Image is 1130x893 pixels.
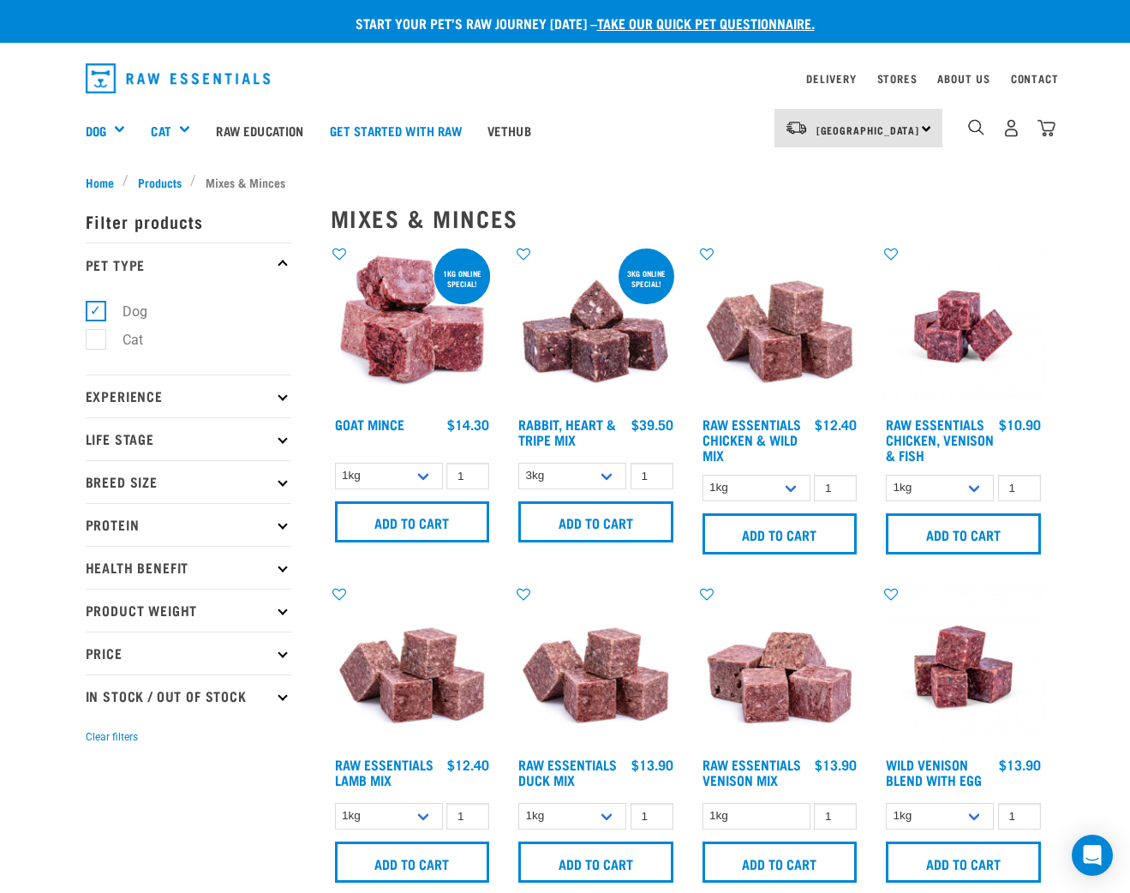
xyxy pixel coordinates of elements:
a: Goat Mince [335,420,404,428]
p: Filter products [86,200,291,243]
img: user.png [1002,119,1020,137]
p: Breed Size [86,460,291,503]
input: 1 [814,475,857,501]
input: Add to cart [335,501,490,542]
div: 1kg online special! [434,261,490,297]
a: About Us [937,75,989,81]
input: 1 [631,463,673,489]
img: home-icon@2x.png [1037,119,1055,137]
a: Get started with Raw [317,96,475,165]
div: $39.50 [631,417,673,432]
img: ?1041 RE Lamb Mix 01 [514,585,678,749]
p: Product Weight [86,589,291,632]
button: Clear filters [86,729,138,745]
input: Add to cart [703,513,858,554]
div: $13.90 [999,757,1041,772]
div: $14.30 [447,417,489,432]
a: Contact [1011,75,1059,81]
input: Add to cart [886,842,1041,883]
img: Raw Essentials Logo [86,63,271,93]
span: Products [138,173,182,191]
p: In Stock / Out Of Stock [86,674,291,717]
a: Rabbit, Heart & Tripe Mix [518,420,616,443]
input: 1 [814,803,857,830]
img: van-moving.png [785,120,808,135]
input: 1 [998,475,1041,501]
a: Delivery [806,75,856,81]
a: Raw Essentials Lamb Mix [335,760,433,783]
img: Venison Egg 1616 [882,585,1045,749]
a: Raw Essentials Chicken, Venison & Fish [886,420,994,458]
img: 1113 RE Venison Mix 01 [698,585,862,749]
input: 1 [631,803,673,830]
a: Products [129,173,190,191]
img: home-icon-1@2x.png [968,119,984,135]
input: Add to cart [703,842,858,883]
p: Price [86,632,291,674]
input: Add to cart [886,513,1041,554]
div: $12.40 [815,417,857,432]
a: Wild Venison Blend with Egg [886,760,982,783]
img: Chicken Venison mix 1655 [882,245,1045,409]
a: Vethub [475,96,544,165]
a: Home [86,173,123,191]
label: Dog [95,301,154,322]
h2: Mixes & Minces [331,205,1045,231]
a: take our quick pet questionnaire. [597,19,815,27]
span: [GEOGRAPHIC_DATA] [816,127,920,133]
div: Open Intercom Messenger [1072,835,1113,876]
p: Pet Type [86,243,291,285]
nav: breadcrumbs [86,173,1045,191]
p: Life Stage [86,417,291,460]
p: Experience [86,375,291,417]
a: Dog [86,121,106,141]
input: 1 [998,803,1041,830]
a: Raw Essentials Venison Mix [703,760,801,783]
div: $13.90 [815,757,857,772]
input: 1 [446,803,489,830]
input: 1 [446,463,489,489]
img: 1077 Wild Goat Mince 01 [331,245,494,409]
label: Cat [95,329,150,351]
p: Health Benefit [86,546,291,589]
div: $10.90 [999,417,1041,432]
img: Pile Of Cubed Chicken Wild Meat Mix [698,245,862,409]
a: Stores [877,75,918,81]
img: ?1041 RE Lamb Mix 01 [331,585,494,749]
div: $13.90 [631,757,673,772]
div: $12.40 [447,757,489,772]
a: Raw Essentials Chicken & Wild Mix [703,420,801,458]
p: Protein [86,503,291,546]
input: Add to cart [518,501,673,542]
div: 3kg online special! [619,261,674,297]
a: Raw Education [203,96,316,165]
input: Add to cart [335,842,490,883]
nav: dropdown navigation [72,57,1059,100]
img: 1175 Rabbit Heart Tripe Mix 01 [514,245,678,409]
a: Cat [151,121,170,141]
input: Add to cart [518,842,673,883]
span: Home [86,173,114,191]
a: Raw Essentials Duck Mix [518,760,617,783]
